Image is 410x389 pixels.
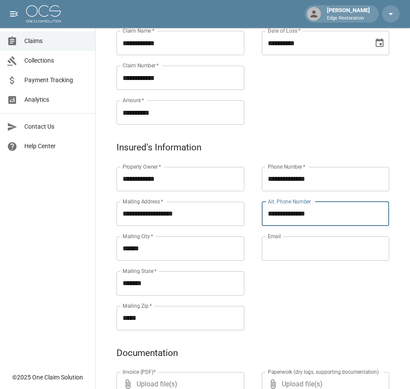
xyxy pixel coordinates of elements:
[268,27,300,34] label: Date of Loss
[323,6,373,22] div: [PERSON_NAME]
[123,368,156,376] label: Invoice (PDF)*
[24,37,88,46] span: Claims
[5,5,23,23] button: open drawer
[371,34,388,52] button: Choose date, selected date is Jul 24, 2025
[123,233,153,240] label: Mailing City
[123,302,152,309] label: Mailing Zip
[268,368,379,376] label: Paperwork (dry logs, supporting documentation)
[123,198,163,205] label: Mailing Address
[123,96,144,104] label: Amount
[123,163,161,170] label: Property Owner
[123,267,157,275] label: Mailing State
[123,27,154,34] label: Claim Name
[26,5,61,23] img: ocs-logo-white-transparent.png
[24,122,88,131] span: Contact Us
[24,56,88,65] span: Collections
[123,62,159,69] label: Claim Number
[327,15,370,22] p: Edge Restoration
[268,163,305,170] label: Phone Number
[268,233,281,240] label: Email
[24,142,88,151] span: Help Center
[268,198,311,205] label: Alt. Phone Number
[12,373,83,382] div: © 2025 One Claim Solution
[24,95,88,104] span: Analytics
[24,76,88,85] span: Payment Tracking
